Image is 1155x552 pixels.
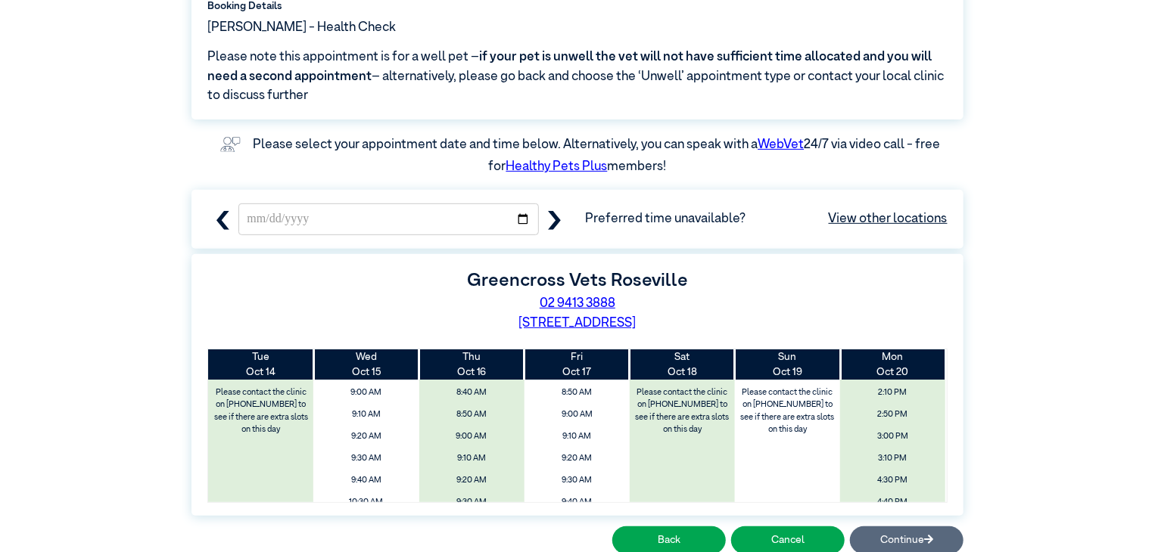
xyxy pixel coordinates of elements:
th: Oct 16 [419,349,525,380]
label: Greencross Vets Roseville [467,271,688,290]
span: [PERSON_NAME] - Health Check [207,18,396,38]
a: 02 9413 3888 [540,297,615,310]
span: 9:30 AM [529,471,625,490]
span: Please note this appointment is for a well pet – – alternatively, please go back and choose the ‘... [207,48,948,106]
label: Please contact the clinic on [PHONE_NUMBER] to see if there are extra slots on this day [631,383,734,439]
span: 9:10 AM [423,449,519,468]
span: 4:40 PM [845,493,941,512]
a: Healthy Pets Plus [506,160,608,173]
span: 8:50 AM [529,383,625,402]
span: 9:30 AM [318,449,414,468]
label: Please select your appointment date and time below. Alternatively, you can speak with a 24/7 via ... [253,138,942,174]
img: vet [215,132,246,157]
a: WebVet [758,138,804,151]
span: if your pet is unwell the vet will not have sufficient time allocated and you will need a second ... [207,51,932,83]
span: 9:20 AM [423,471,519,490]
span: 9:00 AM [529,405,625,424]
span: 9:10 AM [318,405,414,424]
span: 8:40 AM [423,383,519,402]
th: Oct 17 [525,349,630,380]
span: 4:30 PM [845,471,941,490]
th: Oct 19 [735,349,840,380]
th: Oct 14 [208,349,313,380]
span: 2:50 PM [845,405,941,424]
span: 3:10 PM [845,449,941,468]
span: 9:20 AM [529,449,625,468]
span: 9:10 AM [529,427,625,446]
a: View other locations [829,209,948,229]
span: 8:50 AM [423,405,519,424]
span: 9:20 AM [318,427,414,446]
th: Oct 18 [630,349,735,380]
label: Please contact the clinic on [PHONE_NUMBER] to see if there are extra slots on this day [210,383,313,439]
span: 2:10 PM [845,383,941,402]
th: Oct 20 [840,349,945,380]
span: 10:30 AM [318,493,414,512]
span: 9:00 AM [423,427,519,446]
span: 9:40 AM [529,493,625,512]
span: Preferred time unavailable? [585,209,948,229]
span: 9:00 AM [318,383,414,402]
span: 3:00 PM [845,427,941,446]
span: 9:40 AM [318,471,414,490]
label: Please contact the clinic on [PHONE_NUMBER] to see if there are extra slots on this day [736,383,839,439]
span: 9:30 AM [423,493,519,512]
a: [STREET_ADDRESS] [519,317,637,330]
th: Oct 15 [313,349,419,380]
